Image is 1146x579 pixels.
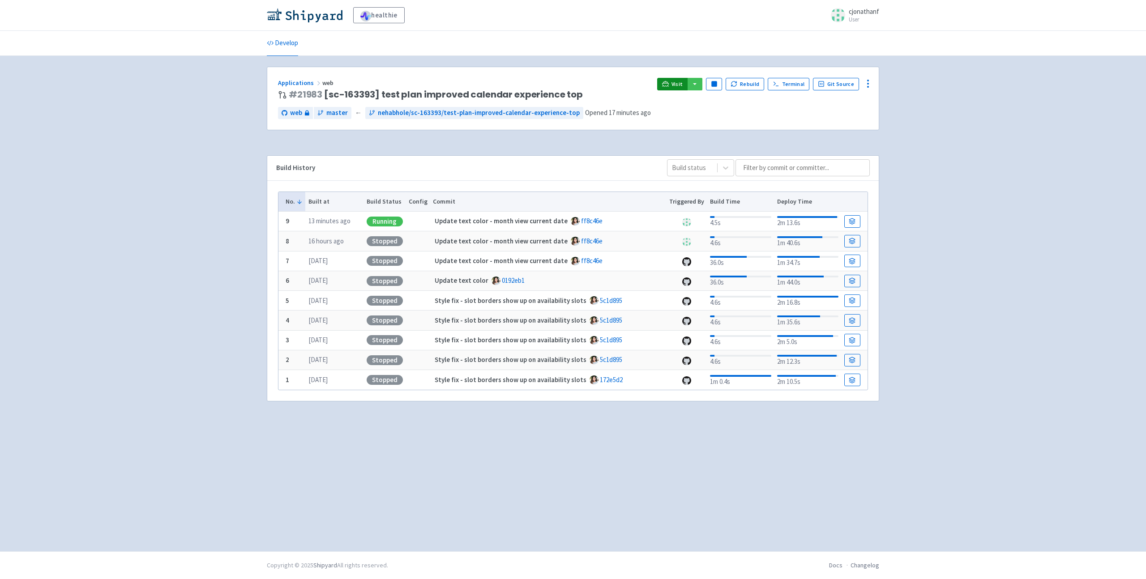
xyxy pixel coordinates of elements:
[710,214,771,228] div: 4.5s
[777,314,838,328] div: 1m 35.6s
[430,192,667,212] th: Commit
[289,88,322,101] a: #21983
[308,237,344,245] time: 16 hours ago
[308,375,328,384] time: [DATE]
[768,78,809,90] a: Terminal
[367,335,403,345] div: Stopped
[777,214,838,228] div: 2m 13.6s
[286,237,289,245] b: 8
[363,192,406,212] th: Build Status
[849,7,879,16] span: cjonathanf
[308,256,328,265] time: [DATE]
[849,17,879,22] small: User
[777,373,838,387] div: 2m 10.5s
[667,192,707,212] th: Triggered By
[286,375,289,384] b: 1
[322,79,335,87] span: web
[435,375,586,384] strong: Style fix - slot borders show up on availability slots
[726,78,764,90] button: Rebuild
[710,314,771,328] div: 4.6s
[844,235,860,247] a: Build Details
[502,276,525,285] a: 0192eb1
[290,108,302,118] span: web
[581,256,603,265] a: ff8c46e
[367,315,403,325] div: Stopped
[777,333,838,347] div: 2m 5.0s
[267,561,388,570] div: Copyright © 2025 All rights reserved.
[777,353,838,367] div: 2m 12.3s
[777,294,838,308] div: 2m 16.8s
[710,353,771,367] div: 4.6s
[600,336,622,344] a: 5c1d895
[367,217,403,226] div: Running
[276,163,653,173] div: Build History
[600,355,622,364] a: 5c1d895
[367,256,403,266] div: Stopped
[657,78,688,90] a: Visit
[825,8,879,22] a: cjonathanf User
[813,78,859,90] a: Git Source
[353,7,405,23] a: healthie
[435,237,568,245] strong: Update text color - month view current date
[305,192,363,212] th: Built at
[406,192,430,212] th: Config
[777,274,838,288] div: 1m 44.0s
[435,276,488,285] strong: Update text color
[286,217,289,225] b: 9
[585,108,651,117] span: Opened
[365,107,583,119] a: nehabhole/sc-163393/test-plan-improved-calendar-experience-top
[367,296,403,306] div: Stopped
[581,237,603,245] a: ff8c46e
[435,336,586,344] strong: Style fix - slot borders show up on availability slots
[710,274,771,288] div: 36.0s
[710,234,771,248] div: 4.6s
[286,256,289,265] b: 7
[267,31,298,56] a: Develop
[774,192,841,212] th: Deploy Time
[308,316,328,324] time: [DATE]
[844,354,860,366] a: Build Details
[308,276,328,285] time: [DATE]
[735,159,870,176] input: Filter by commit or committer...
[777,254,838,268] div: 1m 34.7s
[844,374,860,386] a: Build Details
[278,79,322,87] a: Applications
[851,561,879,569] a: Changelog
[367,276,403,286] div: Stopped
[844,314,860,327] a: Build Details
[706,78,722,90] button: Pause
[314,107,351,119] a: master
[435,256,568,265] strong: Update text color - month view current date
[710,254,771,268] div: 36.0s
[671,81,683,88] span: Visit
[829,561,842,569] a: Docs
[355,108,362,118] span: ←
[710,294,771,308] div: 4.6s
[378,108,580,118] span: nehabhole/sc-163393/test-plan-improved-calendar-experience-top
[844,334,860,346] a: Build Details
[286,197,303,206] button: No.
[707,192,774,212] th: Build Time
[286,276,289,285] b: 6
[435,316,586,324] strong: Style fix - slot borders show up on availability slots
[435,217,568,225] strong: Update text color - month view current date
[844,215,860,228] a: Build Details
[844,255,860,267] a: Build Details
[326,108,348,118] span: master
[844,294,860,307] a: Build Details
[308,355,328,364] time: [DATE]
[286,336,289,344] b: 3
[435,296,586,305] strong: Style fix - slot borders show up on availability slots
[286,316,289,324] b: 4
[313,561,337,569] a: Shipyard
[367,375,403,385] div: Stopped
[777,234,838,248] div: 1m 40.6s
[308,336,328,344] time: [DATE]
[600,316,622,324] a: 5c1d895
[286,296,289,305] b: 5
[367,355,403,365] div: Stopped
[581,217,603,225] a: ff8c46e
[308,296,328,305] time: [DATE]
[710,373,771,387] div: 1m 0.4s
[609,108,651,117] time: 17 minutes ago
